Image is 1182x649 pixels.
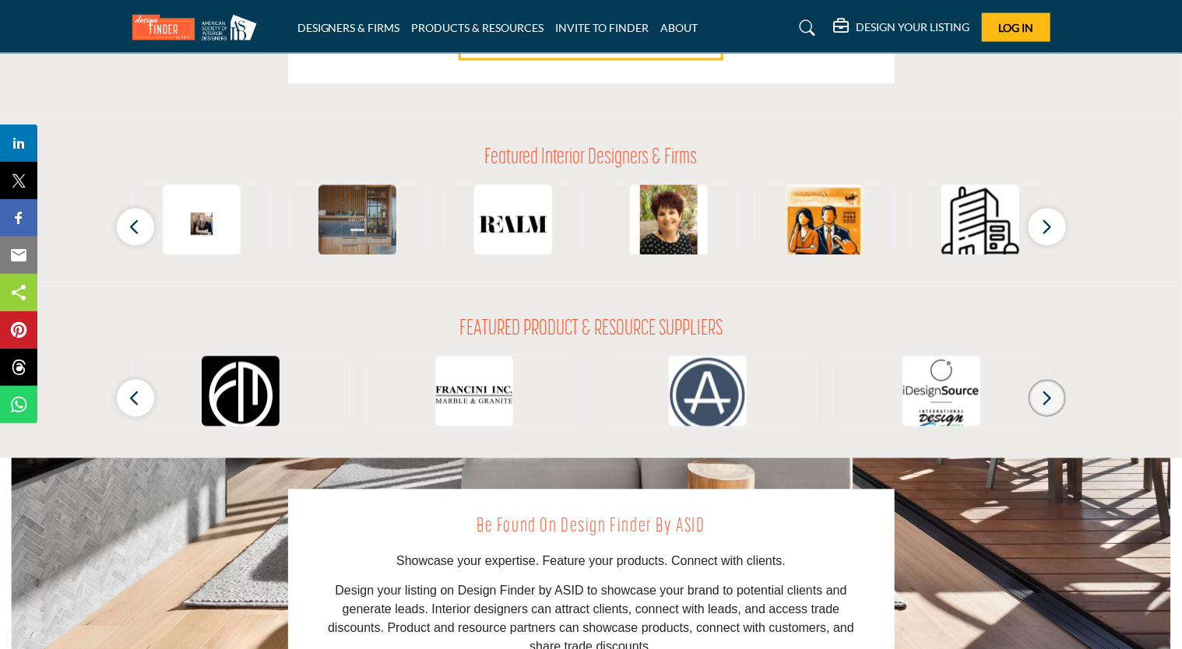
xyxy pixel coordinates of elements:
[661,21,698,34] a: ABOUT
[857,20,970,34] h5: DESIGN YOUR LISTING
[902,356,980,434] img: iDesignSource.com by International Design Source
[485,146,698,173] h2: Featured Interior Designers & Firms
[474,185,552,263] img: Realm Studio
[163,185,241,263] img: Adrienne Morgan
[412,21,544,34] a: PRODUCTS & RESOURCES
[834,19,970,37] div: DESIGN YOUR LISTING
[318,185,396,263] img: Mise en Place Design
[435,356,513,434] img: Francini Incorporated
[323,553,860,571] p: Showcase your expertise. Feature your products. Connect with clients.
[669,356,747,434] img: AROS
[982,13,1050,42] button: Log In
[202,356,280,434] img: Fordham Marble Company
[786,185,864,263] img: Kazdal Home LLC
[784,16,825,40] a: Search
[459,317,723,344] h2: FEATURED PRODUCT & RESOURCE SUPPLIERS
[630,185,708,263] img: Karen Steinberg
[941,185,1019,263] img: ALFAROB Inc
[132,15,265,40] img: Site Logo
[556,21,649,34] a: INVITE TO FINDER
[998,21,1033,34] span: Log In
[323,513,860,542] h2: Be Found on Design Finder by ASID
[297,21,400,34] a: DESIGNERS & FIRMS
